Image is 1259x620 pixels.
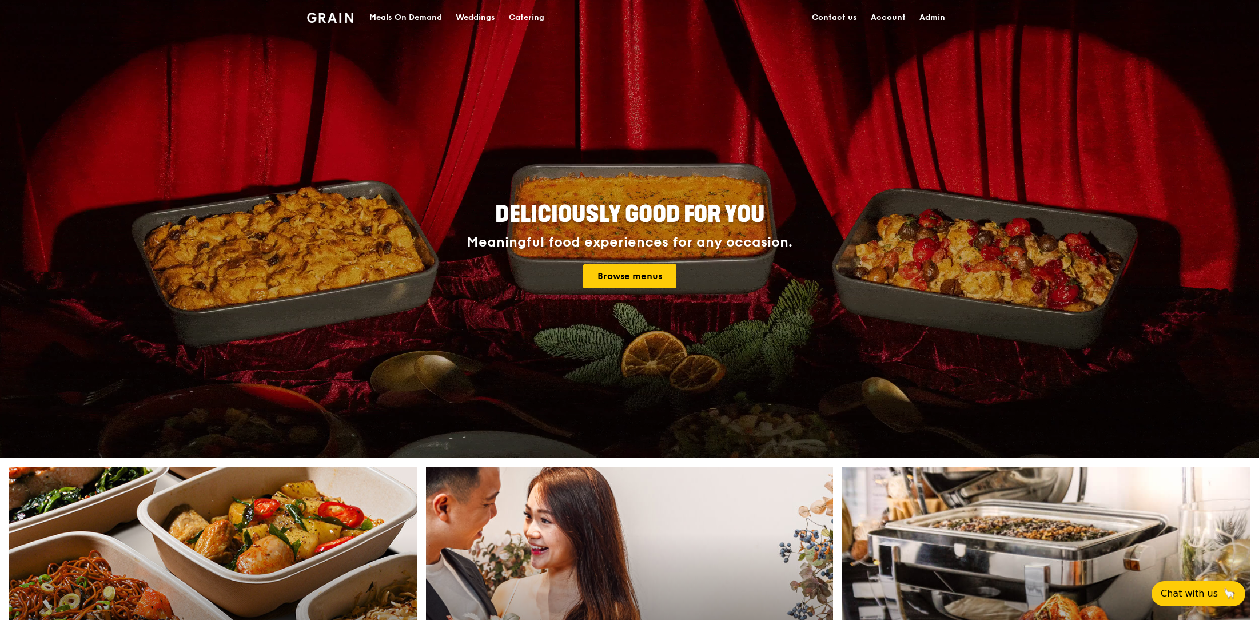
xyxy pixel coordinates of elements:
[456,1,495,35] div: Weddings
[495,201,764,228] span: Deliciously good for you
[1152,581,1245,606] button: Chat with us🦙
[369,1,442,35] div: Meals On Demand
[509,1,544,35] div: Catering
[864,1,913,35] a: Account
[583,264,676,288] a: Browse menus
[307,13,353,23] img: Grain
[449,1,502,35] a: Weddings
[424,235,835,251] div: Meaningful food experiences for any occasion.
[1222,587,1236,601] span: 🦙
[913,1,952,35] a: Admin
[805,1,864,35] a: Contact us
[502,1,551,35] a: Catering
[1161,587,1218,601] span: Chat with us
